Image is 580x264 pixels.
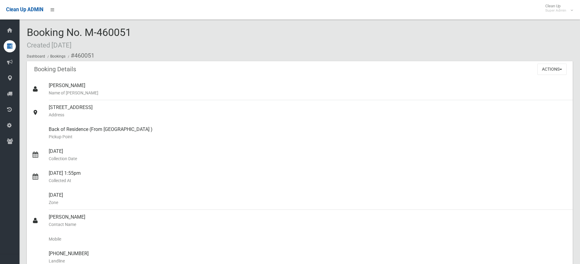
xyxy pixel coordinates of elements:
[49,235,568,243] small: Mobile
[27,41,72,49] small: Created [DATE]
[49,177,568,184] small: Collected At
[537,64,567,75] button: Actions
[49,166,568,188] div: [DATE] 1:55pm
[49,89,568,97] small: Name of [PERSON_NAME]
[49,133,568,140] small: Pickup Point
[49,210,568,232] div: [PERSON_NAME]
[49,111,568,118] small: Address
[6,7,43,12] span: Clean Up ADMIN
[49,144,568,166] div: [DATE]
[545,8,566,13] small: Super Admin
[49,122,568,144] div: Back of Residence (From [GEOGRAPHIC_DATA] )
[66,50,94,61] li: #460051
[27,26,131,50] span: Booking No. M-460051
[542,4,572,13] span: Clean Up
[27,63,83,75] header: Booking Details
[27,54,45,58] a: Dashboard
[49,188,568,210] div: [DATE]
[49,78,568,100] div: [PERSON_NAME]
[49,100,568,122] div: [STREET_ADDRESS]
[49,199,568,206] small: Zone
[49,155,568,162] small: Collection Date
[49,221,568,228] small: Contact Name
[50,54,65,58] a: Bookings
